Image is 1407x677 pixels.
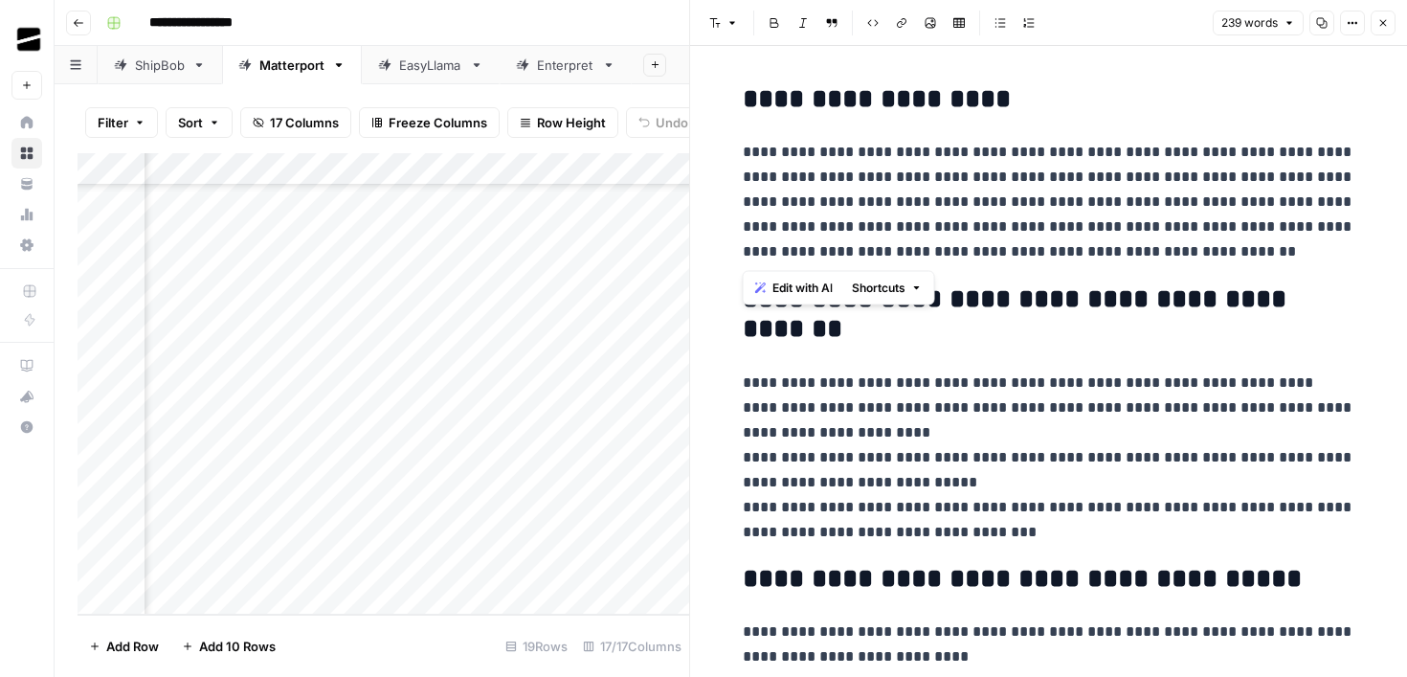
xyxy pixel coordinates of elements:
[1221,14,1278,32] span: 239 words
[11,169,42,199] a: Your Data
[500,46,632,84] a: Enterpret
[11,350,42,381] a: AirOps Academy
[11,381,42,412] button: What's new?
[12,382,41,411] div: What's new?
[11,107,42,138] a: Home
[389,113,487,132] span: Freeze Columns
[362,46,500,84] a: EasyLlama
[852,280,905,297] span: Shortcuts
[85,107,158,138] button: Filter
[270,113,339,132] span: 17 Columns
[11,199,42,230] a: Usage
[178,113,203,132] span: Sort
[98,46,222,84] a: ShipBob
[240,107,351,138] button: 17 Columns
[259,56,324,75] div: Matterport
[170,631,287,662] button: Add 10 Rows
[399,56,462,75] div: EasyLlama
[844,276,930,301] button: Shortcuts
[507,107,618,138] button: Row Height
[656,113,688,132] span: Undo
[11,138,42,169] a: Browse
[106,637,159,656] span: Add Row
[222,46,362,84] a: Matterport
[537,113,606,132] span: Row Height
[11,15,42,63] button: Workspace: OGM
[98,113,128,132] span: Filter
[748,276,840,301] button: Edit with AI
[135,56,185,75] div: ShipBob
[11,230,42,260] a: Settings
[359,107,500,138] button: Freeze Columns
[626,107,701,138] button: Undo
[772,280,833,297] span: Edit with AI
[498,631,575,662] div: 19 Rows
[1213,11,1304,35] button: 239 words
[537,56,594,75] div: Enterpret
[11,22,46,56] img: OGM Logo
[166,107,233,138] button: Sort
[575,631,689,662] div: 17/17 Columns
[199,637,276,656] span: Add 10 Rows
[11,412,42,442] button: Help + Support
[78,631,170,662] button: Add Row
